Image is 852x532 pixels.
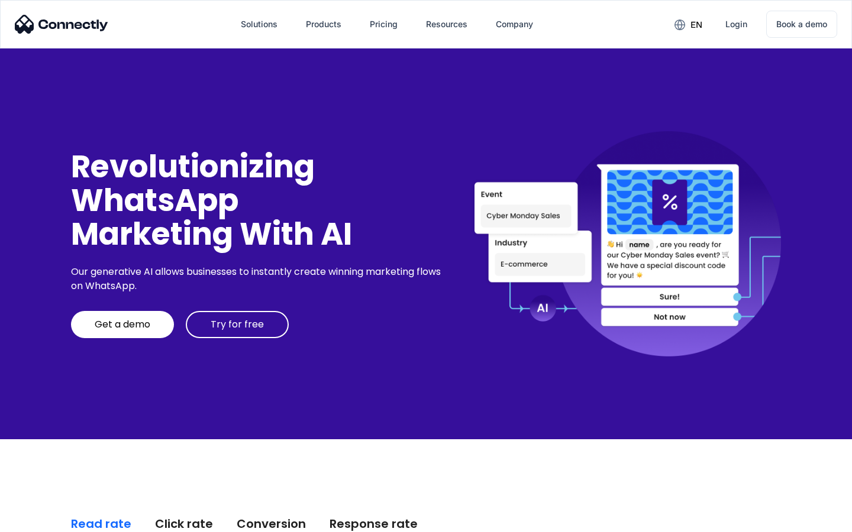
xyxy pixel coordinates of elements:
a: Get a demo [71,311,174,338]
div: Resources [426,16,467,33]
div: Company [496,16,533,33]
div: Conversion [237,515,306,532]
div: Read rate [71,515,131,532]
a: Login [716,10,757,38]
a: Book a demo [766,11,837,38]
div: Our generative AI allows businesses to instantly create winning marketing flows on WhatsApp. [71,265,445,293]
div: Solutions [241,16,277,33]
div: Products [306,16,341,33]
div: Try for free [211,319,264,330]
div: Click rate [155,515,213,532]
div: Response rate [330,515,418,532]
a: Pricing [360,10,407,38]
div: Get a demo [95,319,150,330]
div: Revolutionizing WhatsApp Marketing With AI [71,150,445,251]
div: Pricing [370,16,398,33]
img: Connectly Logo [15,15,108,34]
div: en [690,17,702,33]
a: Try for free [186,311,289,338]
div: Login [725,16,747,33]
